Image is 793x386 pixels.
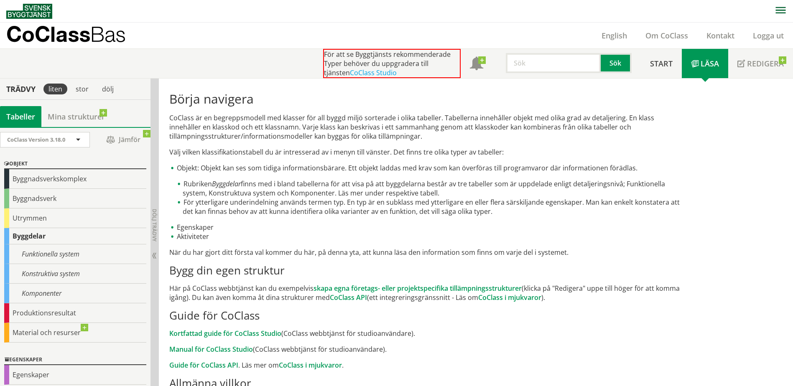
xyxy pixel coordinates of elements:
[6,4,52,19] img: Svensk Byggtjänst
[747,58,784,69] span: Redigera
[636,30,697,41] a: Om CoClass
[6,29,126,39] p: CoClass
[4,355,146,365] div: Egenskaper
[6,23,144,48] a: CoClassBas
[279,361,342,370] a: CoClass i mjukvaror
[169,163,683,216] li: Objekt: Objekt kan ses som tidiga informationsbärare. Ett objekt laddas med krav som kan överföra...
[2,84,40,94] div: Trädvy
[744,30,793,41] a: Logga ut
[323,49,461,78] div: För att se Byggtjänsts rekommenderade Typer behöver du uppgradera till tjänsten
[4,284,146,303] div: Komponenter
[169,345,253,354] a: Manual för CoClass Studio
[98,132,148,147] span: Jämför
[682,49,728,78] a: Läsa
[169,309,683,322] h2: Guide för CoClass
[350,68,397,77] a: CoClass Studio
[4,264,146,284] div: Konstruktiva system
[4,228,146,244] div: Byggdelar
[728,49,793,78] a: Redigera
[97,84,119,94] div: dölj
[212,179,241,188] em: Byggdelar
[176,198,683,216] li: För ytterligare underindelning används termen typ. En typ är en subklass med ytterligare en eller...
[169,91,683,107] h1: Börja navigera
[169,232,683,241] li: Aktiviteter
[169,284,683,302] p: Här på CoClass webbtjänst kan du exempelvis (klicka på "Redigera" uppe till höger för att komma i...
[169,361,238,370] a: Guide för CoClass API
[7,136,65,143] span: CoClass Version 3.18.0
[169,329,683,338] p: (CoClass webbtjänst för studioanvändare).
[330,293,367,302] a: CoClass API
[506,53,601,73] input: Sök
[4,244,146,264] div: Funktionella system
[169,147,683,157] p: Välj vilken klassifikationstabell du är intresserad av i menyn till vänster. Det finns tre olika ...
[4,169,146,189] div: Byggnadsverkskomplex
[169,223,683,232] li: Egenskaper
[4,159,146,169] div: Objekt
[71,84,94,94] div: stor
[4,208,146,228] div: Utrymmen
[697,30,744,41] a: Kontakt
[592,30,636,41] a: English
[641,49,682,78] a: Start
[151,209,158,241] span: Dölj trädvy
[4,303,146,323] div: Produktionsresultat
[176,179,683,198] li: Rubriken finns med i bland tabellerna för att visa på att byggdelarna består av tre tabeller som ...
[314,284,522,293] a: skapa egna företags- eller projektspecifika tillämpningsstrukturer
[41,106,111,127] a: Mina strukturer
[4,365,146,385] div: Egenskaper
[4,189,146,208] div: Byggnadsverk
[478,293,541,302] a: CoClass i mjukvaror
[169,361,683,370] p: . Läs mer om .
[169,264,683,277] h2: Bygg din egen struktur
[701,58,719,69] span: Läsa
[650,58,673,69] span: Start
[169,113,683,141] p: CoClass är en begreppsmodell med klasser för all byggd miljö sorterade i olika tabeller. Tabeller...
[169,329,281,338] a: Kortfattad guide för CoClass Studio
[169,345,683,354] p: (CoClass webbtjänst för studioanvändare).
[601,53,632,73] button: Sök
[90,22,126,46] span: Bas
[4,323,146,343] div: Material och resurser
[169,248,683,257] p: När du har gjort ditt första val kommer du här, på denna yta, att kunna läsa den information som ...
[470,58,483,71] span: Notifikationer
[43,84,67,94] div: liten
